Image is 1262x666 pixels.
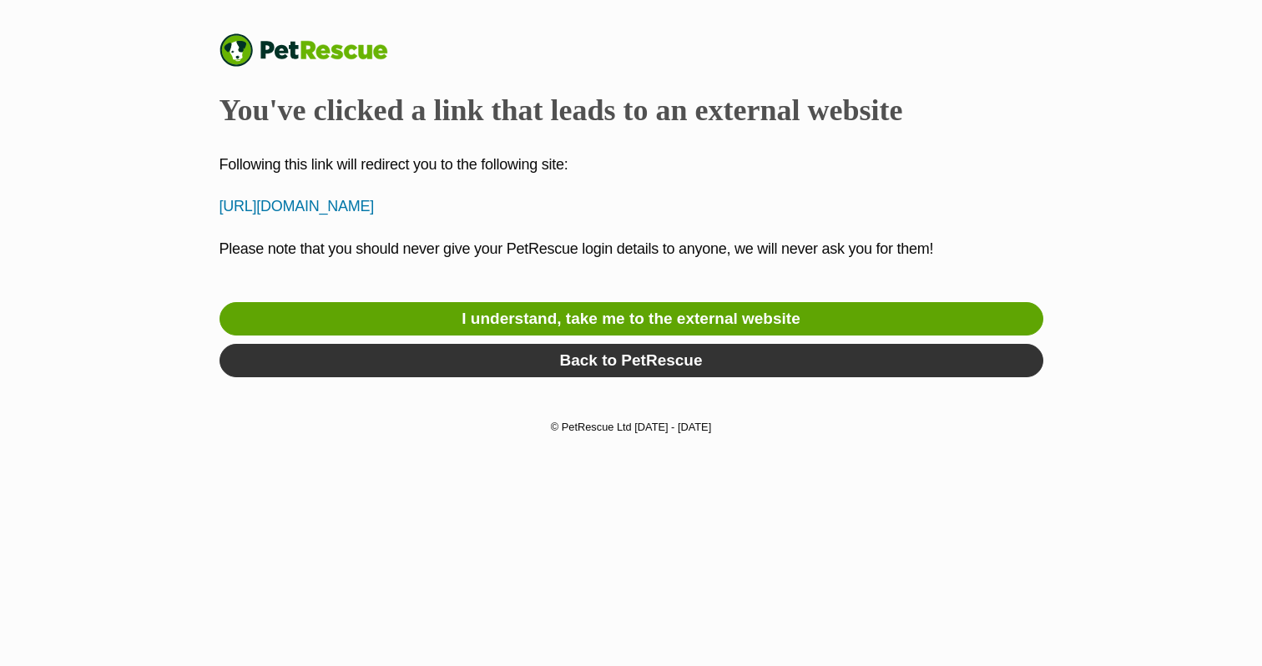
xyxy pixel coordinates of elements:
p: Following this link will redirect you to the following site: [220,154,1043,176]
a: PetRescue [220,33,405,67]
h2: You've clicked a link that leads to an external website [220,92,1043,129]
a: I understand, take me to the external website [220,302,1043,336]
p: [URL][DOMAIN_NAME] [220,195,1043,218]
a: Back to PetRescue [220,344,1043,377]
p: Please note that you should never give your PetRescue login details to anyone, we will never ask ... [220,238,1043,283]
small: © PetRescue Ltd [DATE] - [DATE] [551,421,711,433]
